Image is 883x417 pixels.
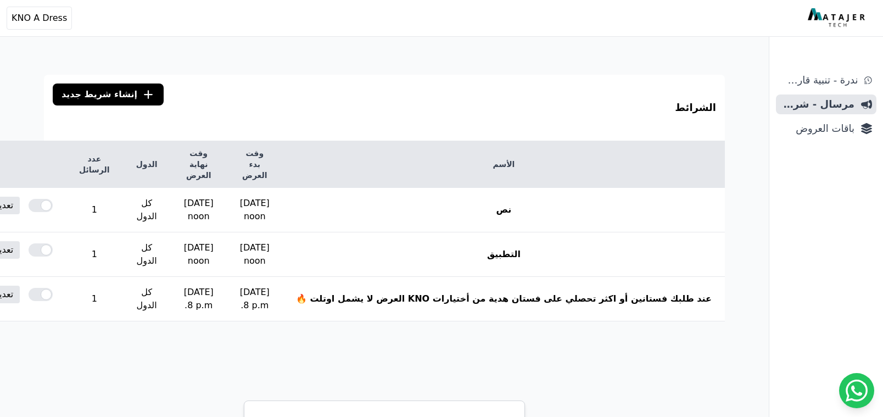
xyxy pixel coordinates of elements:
[675,100,716,115] h3: الشرائط
[808,8,868,28] img: MatajerTech Logo
[66,188,123,232] td: 1
[123,188,171,232] td: كل الدول
[283,141,725,188] th: الأسم
[780,73,858,88] span: ندرة - تنبية قارب علي النفاذ
[7,7,72,30] button: KNO A Dress
[66,141,123,188] th: عدد الرسائل
[227,141,283,188] th: وقت بدء العرض
[171,277,227,321] td: [DATE] 8 p.m.
[780,121,854,136] span: باقات العروض
[123,141,171,188] th: الدول
[227,232,283,277] td: [DATE] noon
[53,84,164,105] a: إنشاء شريط جديد
[62,88,137,101] span: إنشاء شريط جديد
[123,232,171,277] td: كل الدول
[283,277,725,321] th: عند طلبك فستانين أو اكثر تحصلي على فستان هدية من أختيارات KNO العرض لا يشمل اوتلت 🔥
[66,277,123,321] td: 1
[171,188,227,232] td: [DATE] noon
[12,12,67,25] span: KNO A Dress
[283,232,725,277] th: التطبيق
[53,119,164,132] span: إنشاء شريط جديد
[283,188,725,232] th: نص
[227,277,283,321] td: [DATE] 8 p.m.
[171,232,227,277] td: [DATE] noon
[780,97,854,112] span: مرسال - شريط دعاية
[171,141,227,188] th: وقت نهاية العرض
[66,232,123,277] td: 1
[123,277,171,321] td: كل الدول
[227,188,283,232] td: [DATE] noon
